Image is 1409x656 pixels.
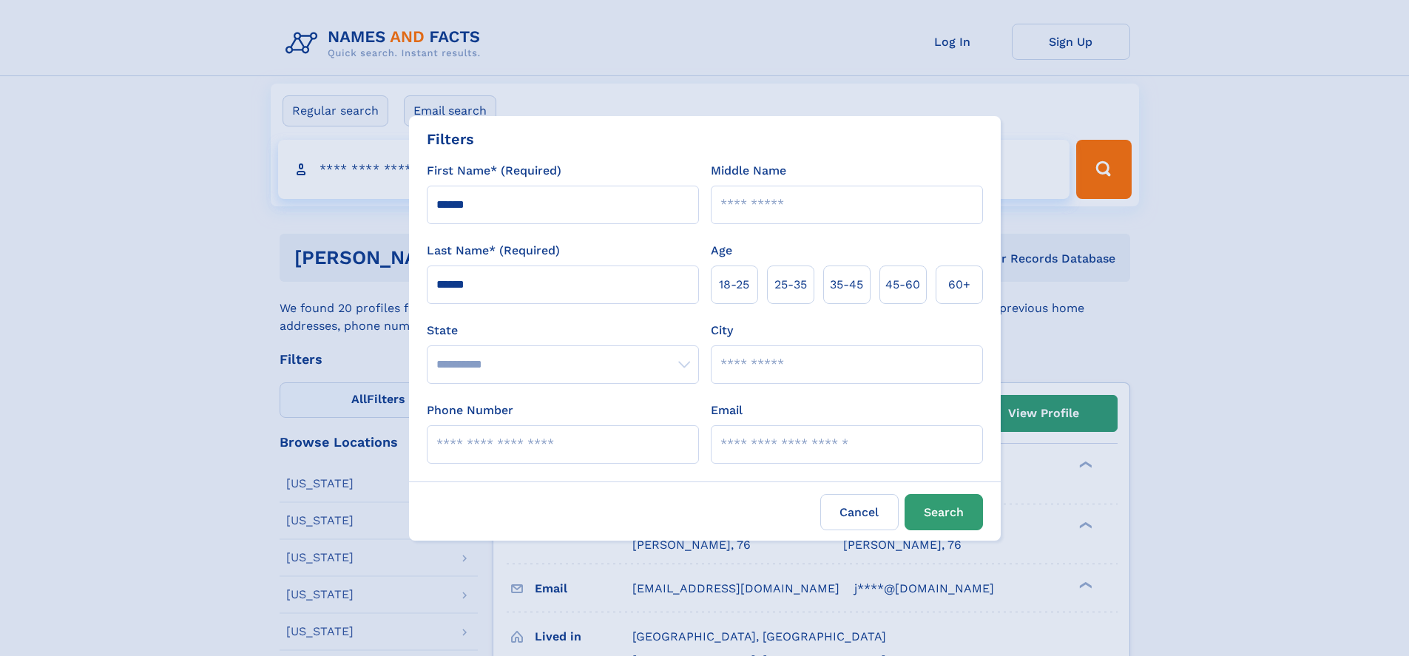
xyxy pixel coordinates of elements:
label: Phone Number [427,402,513,419]
label: Email [711,402,743,419]
label: Age [711,242,732,260]
label: State [427,322,699,339]
label: First Name* (Required) [427,162,561,180]
label: City [711,322,733,339]
label: Cancel [820,494,899,530]
span: 45‑60 [885,276,920,294]
label: Middle Name [711,162,786,180]
span: 35‑45 [830,276,863,294]
span: 18‑25 [719,276,749,294]
span: 60+ [948,276,970,294]
button: Search [905,494,983,530]
span: 25‑35 [774,276,807,294]
div: Filters [427,128,474,150]
label: Last Name* (Required) [427,242,560,260]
